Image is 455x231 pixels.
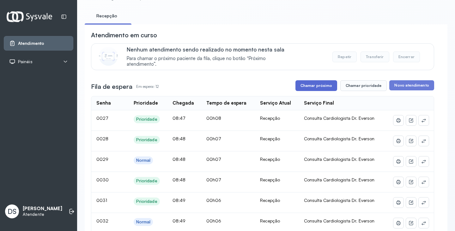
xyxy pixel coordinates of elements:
span: 08:48 [173,156,185,162]
div: Recepção [260,156,294,162]
div: Prioridade [136,117,157,122]
button: Chamar prioridade [340,80,387,91]
div: Normal [136,158,151,163]
span: 00h07 [206,177,221,182]
div: Prioridade [136,178,157,184]
p: Em espera: 12 [136,82,159,91]
h3: Fila de espera [91,82,132,91]
span: 08:47 [173,115,185,121]
div: Recepção [260,198,294,203]
span: 08:49 [173,198,185,203]
span: 08:48 [173,136,185,141]
span: Painéis [18,59,33,64]
div: Serviço Final [304,100,334,106]
img: Logotipo do estabelecimento [7,11,52,22]
span: Consulta Cardiologista Dr. Everson [304,136,374,141]
span: Consulta Cardiologista Dr. Everson [304,115,374,121]
img: Imagem de CalloutCard [99,47,118,66]
button: Repetir [332,52,357,62]
button: Novo atendimento [389,80,434,90]
span: 0030 [96,177,109,182]
span: 08:48 [173,177,185,182]
div: Recepção [260,136,294,142]
span: 00h06 [206,218,221,223]
span: 00h08 [206,115,221,121]
div: Prioridade [136,199,157,204]
span: Atendimento [18,41,44,46]
p: [PERSON_NAME] [23,206,62,212]
div: Recepção [260,218,294,224]
div: Senha [96,100,111,106]
span: 00h06 [206,198,221,203]
p: Nenhum atendimento sendo realizado no momento nesta sala [127,46,294,53]
span: Consulta Cardiologista Dr. Everson [304,156,374,162]
div: Prioridade [134,100,158,106]
div: Recepção [260,177,294,183]
h3: Atendimento em curso [91,31,157,40]
span: 08:49 [173,218,185,223]
button: Chamar próximo [295,80,337,91]
a: Atendimento [9,40,68,46]
span: 0027 [96,115,108,121]
button: Encerrar [393,52,420,62]
span: Consulta Cardiologista Dr. Everson [304,198,374,203]
span: 0032 [96,218,108,223]
span: 0029 [96,156,108,162]
span: Consulta Cardiologista Dr. Everson [304,177,374,182]
span: Para chamar o próximo paciente da fila, clique no botão “Próximo atendimento”. [127,56,294,68]
span: 00h07 [206,156,221,162]
p: Atendente [23,212,62,217]
button: Transferir [361,52,389,62]
span: 00h07 [206,136,221,141]
div: Serviço Atual [260,100,291,106]
div: Normal [136,219,151,225]
div: Recepção [260,115,294,121]
div: Prioridade [136,137,157,143]
span: 0028 [96,136,108,141]
a: Recepção [85,11,129,21]
span: 0031 [96,198,107,203]
div: Tempo de espera [206,100,246,106]
span: Consulta Cardiologista Dr. Everson [304,218,374,223]
div: Chegada [173,100,194,106]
